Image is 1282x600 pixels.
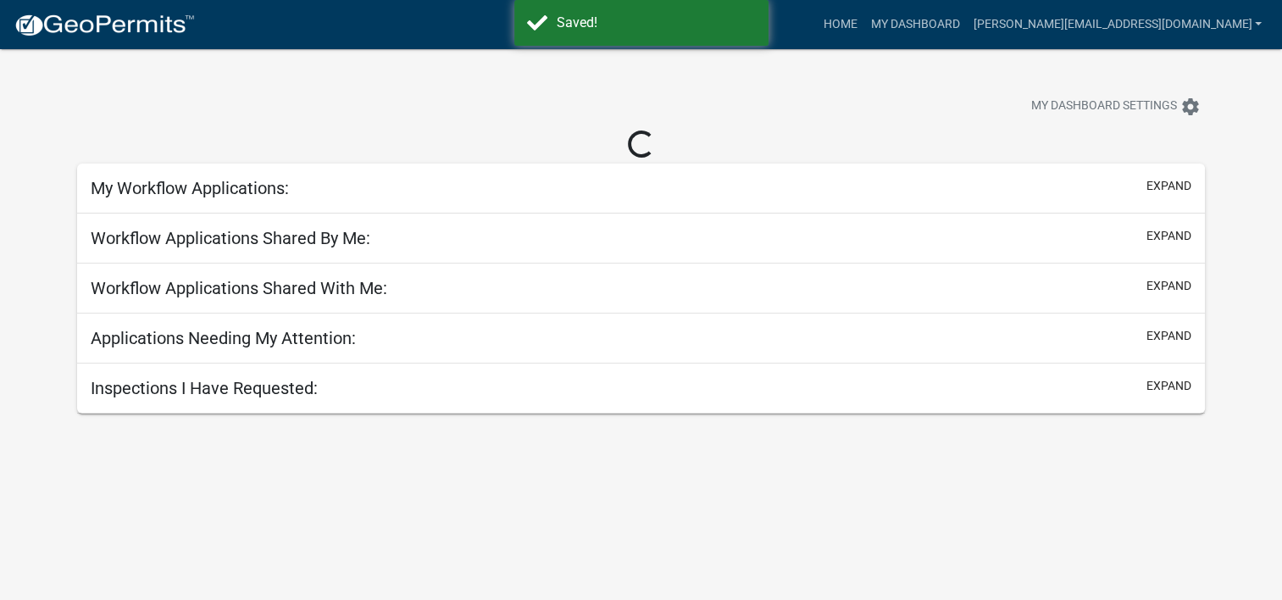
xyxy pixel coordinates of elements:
[1180,97,1201,117] i: settings
[1146,377,1191,395] button: expand
[91,378,318,398] h5: Inspections I Have Requested:
[91,178,289,198] h5: My Workflow Applications:
[1031,97,1177,117] span: My Dashboard Settings
[863,8,966,41] a: My Dashboard
[91,278,387,298] h5: Workflow Applications Shared With Me:
[1146,227,1191,245] button: expand
[1146,327,1191,345] button: expand
[1146,177,1191,195] button: expand
[1018,90,1214,123] button: My Dashboard Settingssettings
[91,328,356,348] h5: Applications Needing My Attention:
[816,8,863,41] a: Home
[557,13,756,33] div: Saved!
[91,228,370,248] h5: Workflow Applications Shared By Me:
[966,8,1268,41] a: [PERSON_NAME][EMAIL_ADDRESS][DOMAIN_NAME]
[1146,277,1191,295] button: expand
